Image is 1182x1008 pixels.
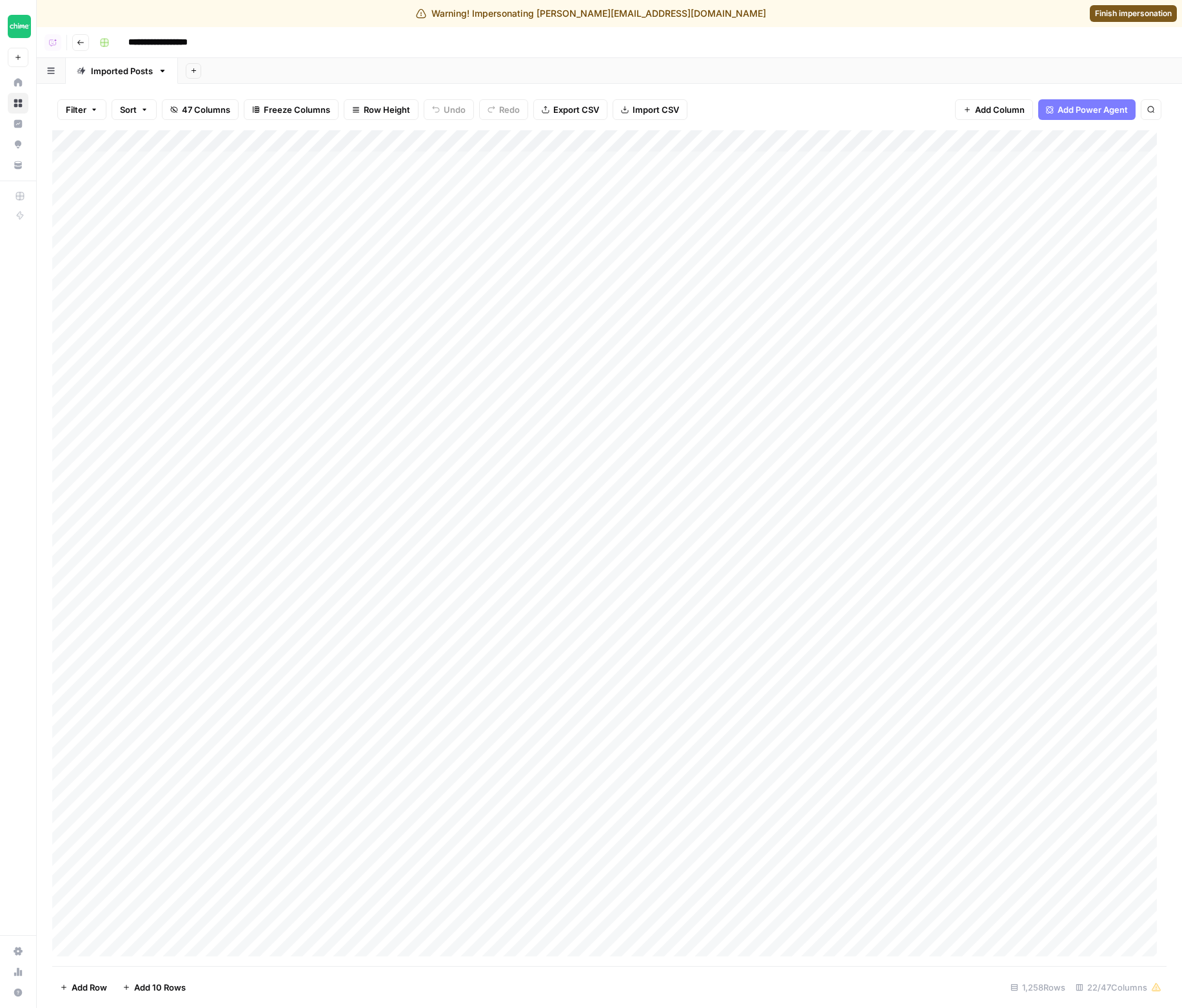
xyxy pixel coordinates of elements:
span: Add Power Agent [1058,103,1128,116]
a: Usage [8,962,28,982]
span: Freeze Columns [264,103,330,116]
span: Sort [120,103,137,116]
a: Settings [8,941,28,962]
div: 22/47 Columns [1070,977,1167,998]
button: Freeze Columns [244,99,339,120]
button: Undo [424,99,474,120]
span: 47 Columns [182,103,230,116]
button: Add Column [955,99,1033,120]
button: Add 10 Rows [115,977,193,998]
button: Workspace: Chime [8,10,28,43]
a: Home [8,72,28,93]
div: 1,258 Rows [1005,977,1070,998]
a: Finish impersonation [1090,5,1177,22]
button: Add Row [52,977,115,998]
span: Export CSV [553,103,599,116]
span: Row Height [364,103,410,116]
a: Browse [8,93,28,114]
a: Insights [8,114,28,134]
button: Export CSV [533,99,607,120]
span: Add Column [975,103,1025,116]
div: Warning! Impersonating [PERSON_NAME][EMAIL_ADDRESS][DOMAIN_NAME] [416,7,766,20]
span: Add 10 Rows [134,981,186,994]
button: Redo [479,99,528,120]
button: 47 Columns [162,99,239,120]
img: Chime Logo [8,15,31,38]
span: Filter [66,103,86,116]
a: Imported Posts [66,58,178,84]
span: Add Row [72,981,107,994]
button: Help + Support [8,982,28,1003]
button: Sort [112,99,157,120]
a: Opportunities [8,134,28,155]
span: Import CSV [633,103,679,116]
span: Redo [499,103,520,116]
a: Your Data [8,155,28,175]
button: Import CSV [613,99,687,120]
button: Row Height [344,99,419,120]
button: Filter [57,99,106,120]
span: Finish impersonation [1095,8,1172,19]
div: Imported Posts [91,64,153,77]
button: Add Power Agent [1038,99,1136,120]
span: Undo [444,103,466,116]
